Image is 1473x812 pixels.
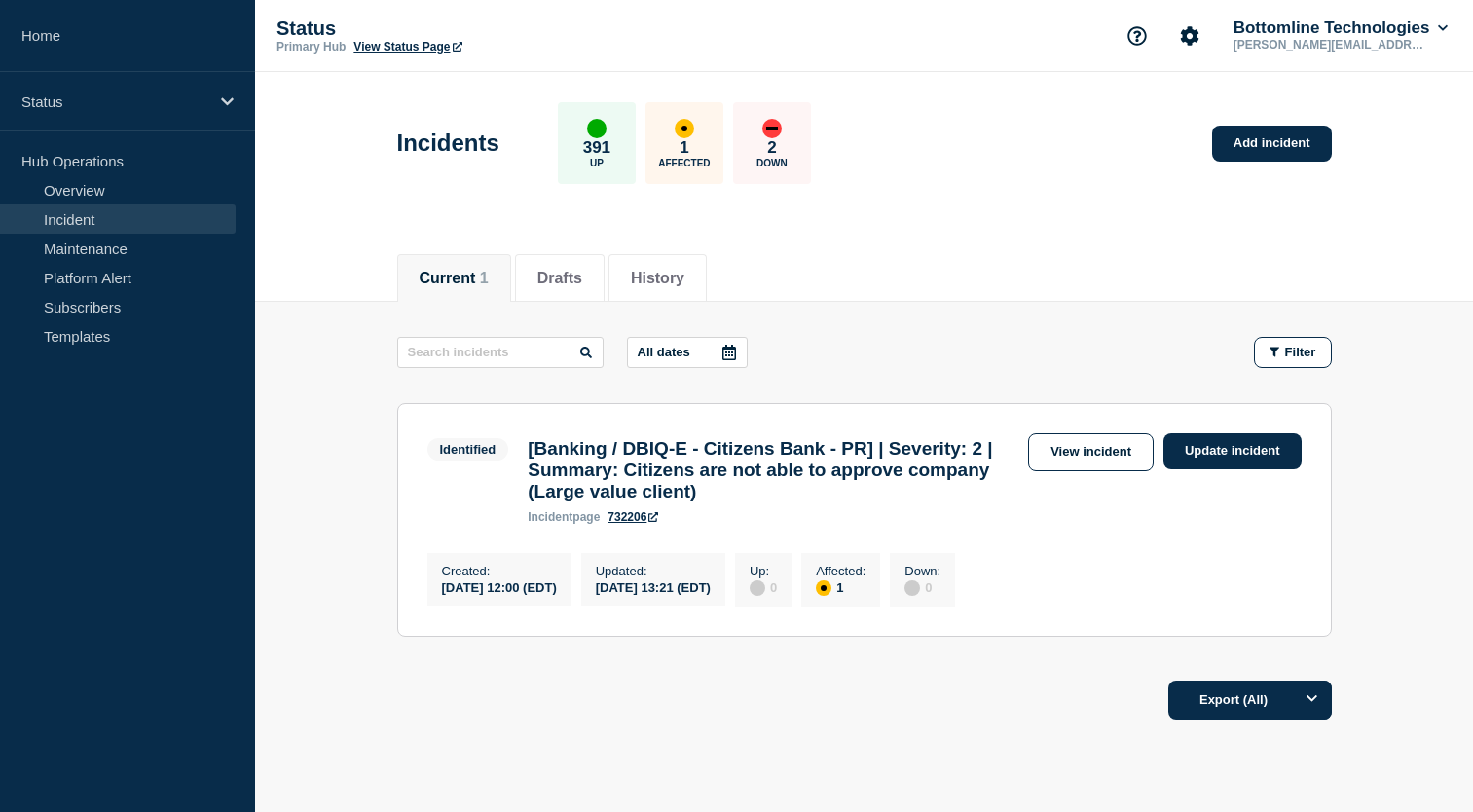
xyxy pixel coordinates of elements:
[1028,433,1154,471] a: View incident
[756,158,788,168] p: Down
[816,564,865,578] p: Affected :
[21,93,208,110] p: Status
[767,138,776,158] p: 2
[587,119,607,138] div: up
[442,578,557,595] div: [DATE] 12:00 (EDT)
[1230,38,1432,52] p: [PERSON_NAME][EMAIL_ADDRESS][PERSON_NAME][DOMAIN_NAME]
[750,578,777,596] div: 0
[528,438,1018,502] h3: [Banking / DBIQ-E - Citizens Bank - PR] | Severity: 2 | Summary: Citizens are not able to approve...
[904,578,940,596] div: 0
[608,510,658,524] a: 732206
[1212,126,1332,162] a: Add incident
[537,270,582,287] button: Drafts
[627,337,748,368] button: All dates
[904,580,920,596] div: disabled
[1254,337,1332,368] button: Filter
[750,564,777,578] p: Up :
[442,564,557,578] p: Created :
[596,564,711,578] p: Updated :
[658,158,710,168] p: Affected
[680,138,688,158] p: 1
[276,18,666,40] p: Status
[816,578,865,596] div: 1
[528,510,600,524] p: page
[583,138,610,158] p: 391
[1169,16,1210,56] button: Account settings
[762,119,782,138] div: down
[276,40,346,54] p: Primary Hub
[353,40,461,54] a: View Status Page
[480,270,489,286] span: 1
[904,564,940,578] p: Down :
[1168,681,1332,720] button: Export (All)
[816,580,831,596] div: affected
[1285,345,1316,359] span: Filter
[1230,18,1452,38] button: Bottomline Technologies
[427,438,509,461] span: Identified
[397,337,604,368] input: Search incidents
[631,270,684,287] button: History
[675,119,694,138] div: affected
[750,580,765,596] div: disabled
[1163,433,1302,469] a: Update incident
[397,129,499,157] h1: Incidents
[420,270,489,287] button: Current 1
[1293,681,1332,720] button: Options
[638,345,690,359] p: All dates
[528,510,572,524] span: incident
[1117,16,1158,56] button: Support
[596,578,711,595] div: [DATE] 13:21 (EDT)
[590,158,604,168] p: Up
